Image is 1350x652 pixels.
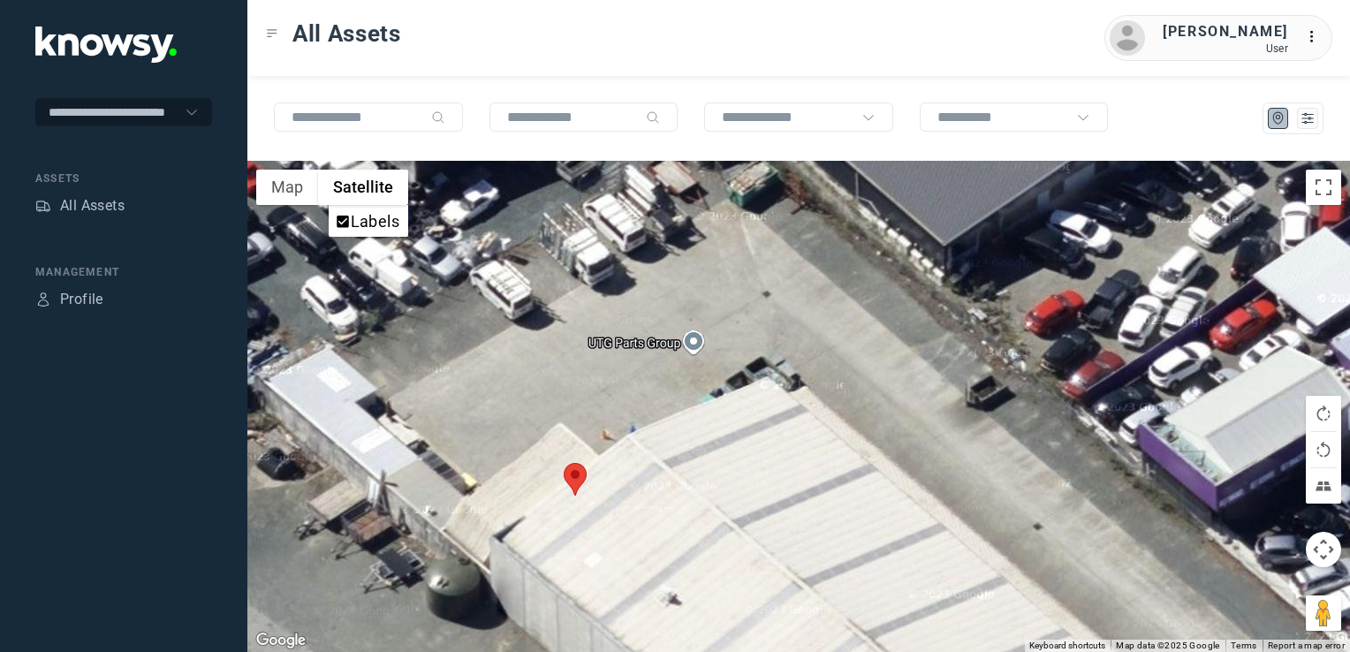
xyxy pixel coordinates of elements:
[1306,396,1341,431] button: Rotate map clockwise
[330,207,406,235] li: Labels
[252,629,310,652] a: Open this area in Google Maps (opens a new window)
[1231,641,1257,650] a: Terms (opens in new tab)
[1270,110,1286,126] div: Map
[329,205,408,237] ul: Show satellite imagery
[1300,110,1316,126] div: List
[1306,532,1341,567] button: Map camera controls
[351,212,399,231] label: Labels
[252,629,310,652] img: Google
[1110,20,1145,56] img: avatar.png
[35,289,103,310] a: ProfileProfile
[60,195,125,216] div: All Assets
[266,27,278,40] div: Toggle Menu
[1116,641,1219,650] span: Map data ©2025 Google
[292,18,401,49] span: All Assets
[35,171,212,186] div: Assets
[318,170,408,205] button: Show satellite imagery
[1307,30,1324,43] tspan: ...
[646,110,660,125] div: Search
[1306,27,1327,48] div: :
[1163,42,1288,55] div: User
[35,198,51,214] div: Assets
[60,289,103,310] div: Profile
[1163,21,1288,42] div: [PERSON_NAME]
[1268,641,1345,650] a: Report a map error
[1306,170,1341,205] button: Toggle fullscreen view
[1306,468,1341,504] button: Tilt map
[35,292,51,307] div: Profile
[35,264,212,280] div: Management
[35,195,125,216] a: AssetsAll Assets
[256,170,318,205] button: Show street map
[431,110,445,125] div: Search
[1029,640,1105,652] button: Keyboard shortcuts
[35,27,177,63] img: Application Logo
[1306,432,1341,467] button: Rotate map counterclockwise
[1306,595,1341,631] button: Drag Pegman onto the map to open Street View
[1306,27,1327,50] div: :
